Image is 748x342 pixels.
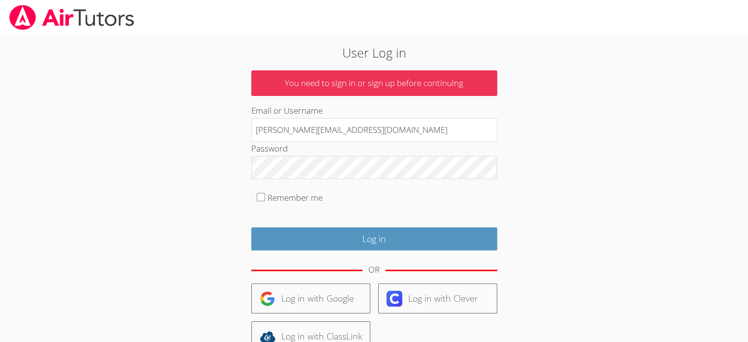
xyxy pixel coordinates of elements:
[251,143,288,154] label: Password
[251,70,497,96] p: You need to sign in or sign up before continuing
[268,192,323,203] label: Remember me
[251,227,497,250] input: Log in
[8,5,135,30] img: airtutors_banner-c4298cdbf04f3fff15de1276eac7730deb9818008684d7c2e4769d2f7ddbe033.png
[387,291,402,307] img: clever-logo-6eab21bc6e7a338710f1a6ff85c0baf02591cd810cc4098c63d3a4b26e2feb20.svg
[378,283,497,313] a: Log in with Clever
[260,291,275,307] img: google-logo-50288ca7cdecda66e5e0955fdab243c47b7ad437acaf1139b6f446037453330a.svg
[368,263,380,277] div: OR
[172,43,576,62] h2: User Log in
[251,283,370,313] a: Log in with Google
[251,105,323,116] label: Email or Username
